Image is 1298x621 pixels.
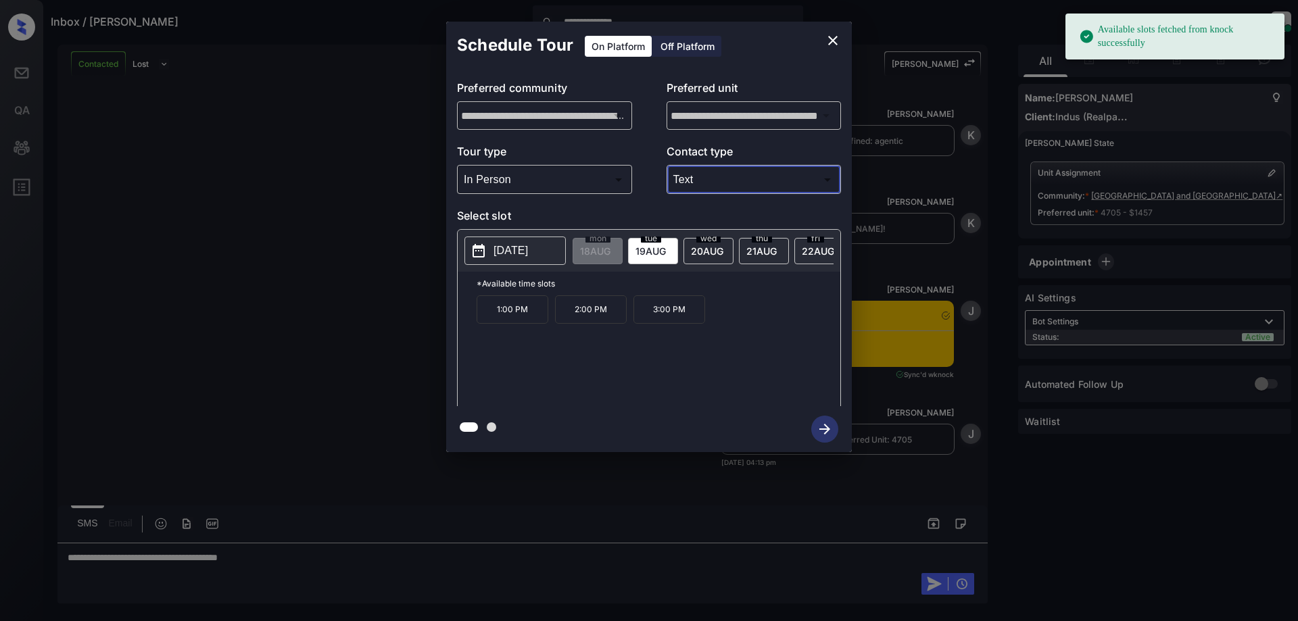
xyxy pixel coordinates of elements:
[807,234,824,243] span: fri
[654,36,721,57] div: Off Platform
[446,22,584,69] h2: Schedule Tour
[457,80,632,101] p: Preferred community
[683,238,734,264] div: date-select
[457,207,841,229] p: Select slot
[739,238,789,264] div: date-select
[746,245,777,257] span: 21 AUG
[477,295,548,324] p: 1:00 PM
[667,80,842,101] p: Preferred unit
[477,272,840,295] p: *Available time slots
[803,412,846,447] button: btn-next
[794,238,844,264] div: date-select
[802,245,834,257] span: 22 AUG
[819,27,846,54] button: close
[691,245,723,257] span: 20 AUG
[696,234,721,243] span: wed
[641,234,661,243] span: tue
[464,237,566,265] button: [DATE]
[752,234,772,243] span: thu
[670,168,838,191] div: Text
[1079,18,1274,55] div: Available slots fetched from knock successfully
[667,143,842,165] p: Contact type
[457,143,632,165] p: Tour type
[633,295,705,324] p: 3:00 PM
[494,243,528,259] p: [DATE]
[585,36,652,57] div: On Platform
[628,238,678,264] div: date-select
[460,168,629,191] div: In Person
[555,295,627,324] p: 2:00 PM
[635,245,666,257] span: 19 AUG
